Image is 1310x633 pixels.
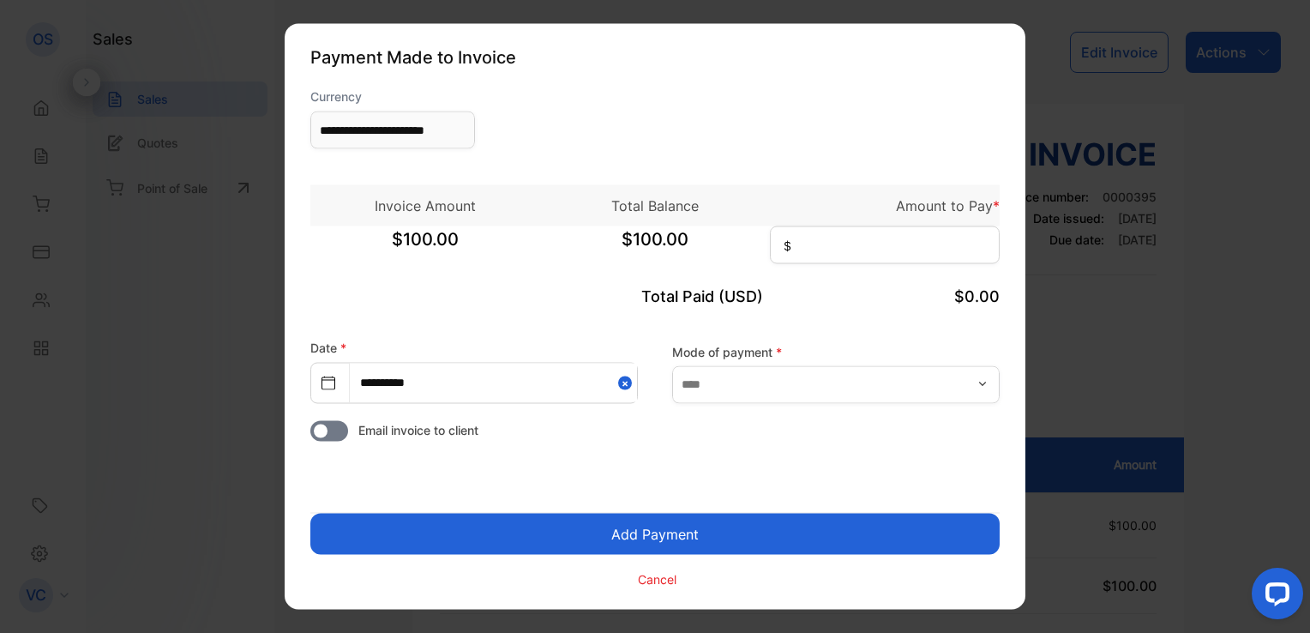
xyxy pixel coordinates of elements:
[310,226,540,269] span: $100.00
[310,87,475,105] label: Currency
[540,285,770,308] p: Total Paid (USD)
[618,364,637,402] button: Close
[638,570,676,588] p: Cancel
[540,226,770,269] span: $100.00
[784,237,791,255] span: $
[310,196,540,216] p: Invoice Amount
[310,341,346,355] label: Date
[770,196,1000,216] p: Amount to Pay
[310,45,1000,70] p: Payment Made to Invoice
[1238,561,1310,633] iframe: LiveChat chat widget
[954,287,1000,305] span: $0.00
[540,196,770,216] p: Total Balance
[310,514,1000,555] button: Add Payment
[672,342,1000,360] label: Mode of payment
[358,421,478,439] span: Email invoice to client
